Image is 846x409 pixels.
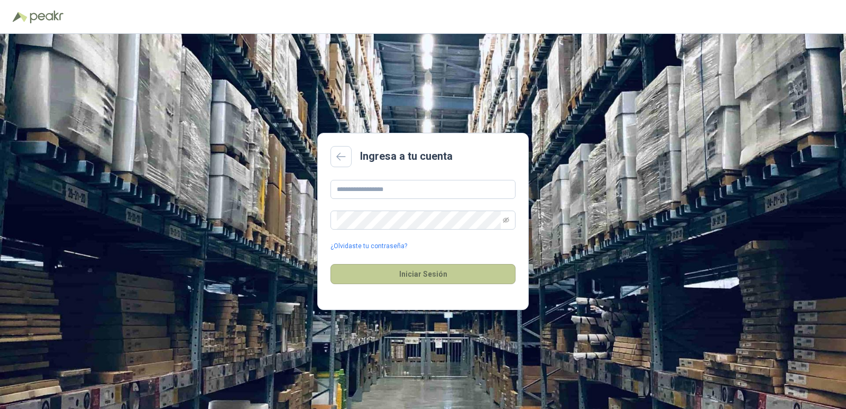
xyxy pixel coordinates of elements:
[30,11,63,23] img: Peakr
[13,12,27,22] img: Logo
[330,264,516,284] button: Iniciar Sesión
[360,148,453,165] h2: Ingresa a tu cuenta
[330,241,407,251] a: ¿Olvidaste tu contraseña?
[503,217,509,223] span: eye-invisible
